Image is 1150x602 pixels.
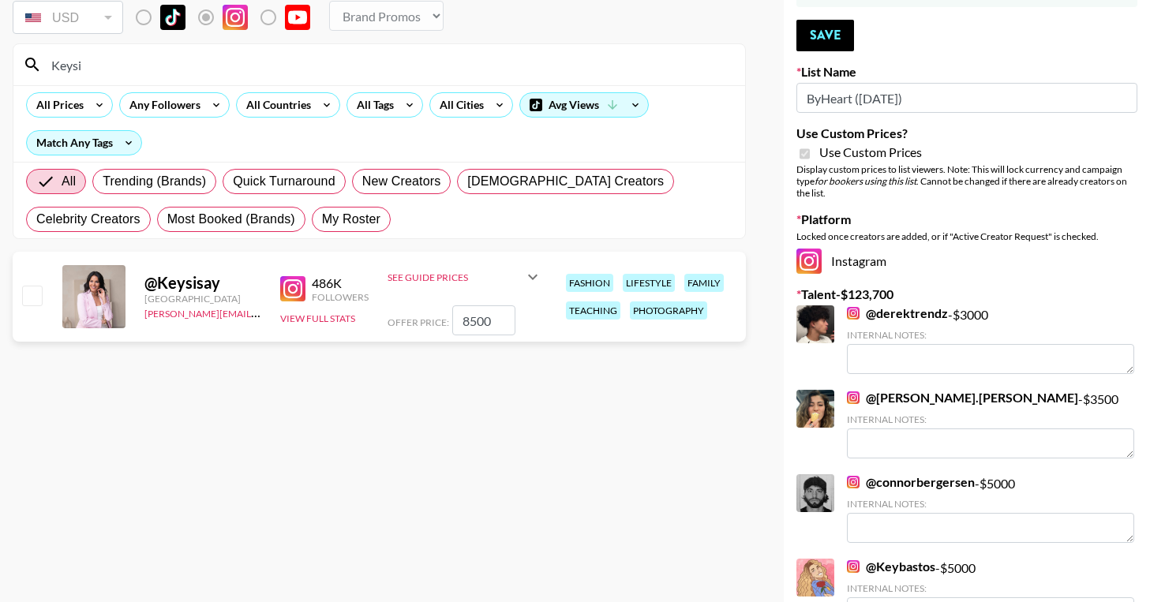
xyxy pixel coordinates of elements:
span: Quick Turnaround [233,172,335,191]
button: Save [796,20,854,51]
div: family [684,274,724,292]
a: [PERSON_NAME][EMAIL_ADDRESS][PERSON_NAME][DOMAIN_NAME] [144,305,453,320]
em: for bookers using this list [815,175,916,187]
span: Offer Price: [388,316,449,328]
div: lifestyle [623,274,675,292]
img: Instagram [847,391,860,404]
div: All Countries [237,93,314,117]
span: Trending (Brands) [103,172,206,191]
div: Internal Notes: [847,498,1134,510]
button: View Full Stats [280,312,355,324]
div: USD [16,4,120,32]
div: Any Followers [120,93,204,117]
div: Followers [312,291,369,303]
img: Instagram [847,560,860,573]
div: See Guide Prices [388,271,523,283]
div: See Guide Prices [388,258,542,296]
label: Talent - $ 123,700 [796,286,1137,302]
div: [GEOGRAPHIC_DATA] [144,293,261,305]
div: Locked once creators are added, or if "Active Creator Request" is checked. [796,230,1137,242]
img: Instagram [223,5,248,30]
span: Celebrity Creators [36,210,140,229]
span: New Creators [362,172,441,191]
a: @Keybastos [847,559,935,574]
span: My Roster [322,210,380,229]
div: - $ 3500 [847,390,1134,458]
label: Platform [796,211,1137,227]
div: photography [630,301,707,320]
label: List Name [796,64,1137,80]
span: Most Booked (Brands) [167,210,295,229]
img: YouTube [285,5,310,30]
span: [DEMOGRAPHIC_DATA] Creators [467,172,664,191]
label: Use Custom Prices? [796,125,1137,141]
a: @[PERSON_NAME].[PERSON_NAME] [847,390,1078,406]
div: Instagram [796,249,1137,274]
span: All [62,172,76,191]
img: TikTok [160,5,185,30]
div: teaching [566,301,620,320]
div: 486K [312,275,369,291]
span: Use Custom Prices [819,144,922,160]
div: All Tags [347,93,397,117]
div: fashion [566,274,613,292]
div: @ Keysisay [144,273,261,293]
a: @derektrendz [847,305,948,321]
div: - $ 3000 [847,305,1134,374]
div: Internal Notes: [847,413,1134,425]
img: Instagram [796,249,822,274]
div: List locked to Instagram. [136,1,323,34]
div: Avg Views [520,93,648,117]
img: Instagram [847,476,860,488]
div: Internal Notes: [847,329,1134,341]
div: All Prices [27,93,87,117]
div: Internal Notes: [847,582,1134,594]
div: All Cities [430,93,487,117]
a: @connorbergersen [847,474,975,490]
input: 8,500 [452,305,515,335]
div: Match Any Tags [27,131,141,155]
div: - $ 5000 [847,474,1134,543]
input: Search by User Name [42,52,736,77]
img: Instagram [280,276,305,301]
div: Display custom prices to list viewers. Note: This will lock currency and campaign type . Cannot b... [796,163,1137,199]
img: Instagram [847,307,860,320]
